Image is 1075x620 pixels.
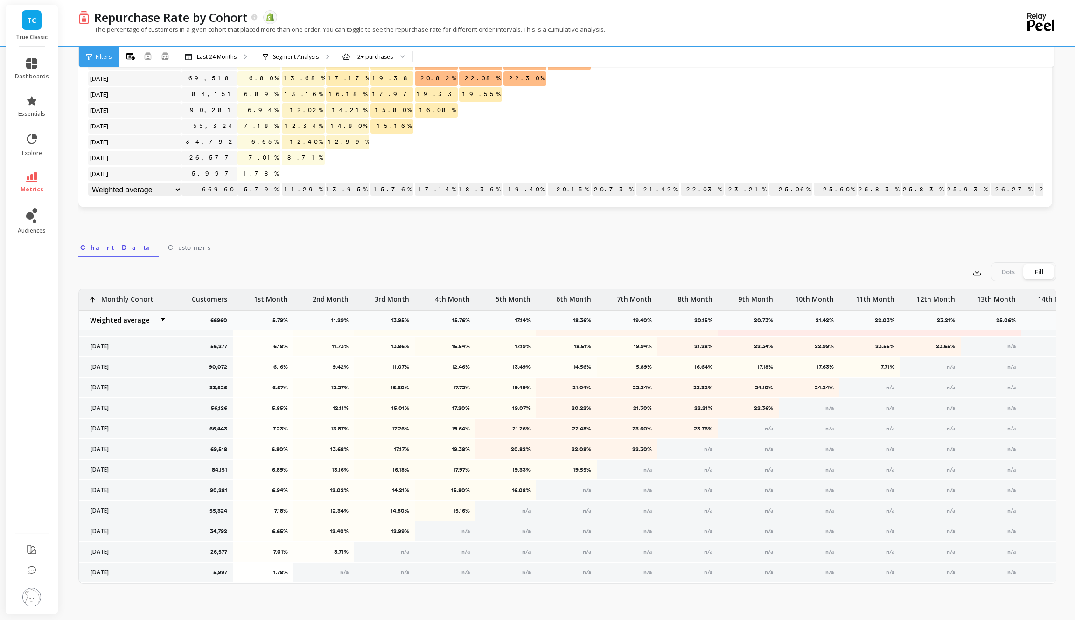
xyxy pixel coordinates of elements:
p: 14.21% [360,486,409,494]
a: 26,577 [188,151,237,165]
span: TC [27,15,36,26]
p: 21.30% [603,404,652,412]
span: n/a [1007,528,1016,535]
span: n/a [583,528,591,535]
p: 23.60% [603,425,652,432]
p: Monthly Cohort [101,289,154,304]
p: 19.38% [421,445,470,453]
p: 22.03% [875,317,900,324]
p: [DATE] [85,486,167,494]
p: 20.73% [754,317,779,324]
span: n/a [1007,569,1016,576]
span: [DATE] [88,87,111,101]
p: Last 24 Months [197,53,237,61]
span: n/a [947,569,955,576]
p: [DATE] [85,569,167,576]
img: profile picture [22,588,41,606]
span: [DATE] [88,119,111,133]
span: 22.08% [463,71,502,85]
p: 23.32% [663,384,712,391]
span: n/a [886,528,894,535]
p: [DATE] [85,466,167,473]
span: n/a [704,507,712,514]
span: n/a [1007,425,1016,432]
p: 5th Month [496,289,531,304]
span: n/a [886,549,894,555]
p: [DATE] [85,425,167,432]
p: [DATE] [85,343,167,350]
span: n/a [886,446,894,452]
p: [DATE] [85,548,167,556]
p: 17.97% [421,466,470,473]
span: n/a [583,549,591,555]
span: n/a [583,487,591,493]
span: 15.80% [373,103,413,117]
span: 19.55% [461,87,502,101]
div: 2+ purchases [357,52,393,61]
p: 19.94% [603,343,652,350]
span: 6.65% [250,135,280,149]
p: 24.10% [724,384,773,391]
span: n/a [401,569,409,576]
span: n/a [947,446,955,452]
p: 15.80% [421,486,470,494]
span: n/a [765,507,773,514]
span: n/a [522,569,531,576]
span: n/a [765,466,773,473]
p: 6th Month [556,289,591,304]
p: 66,443 [209,425,227,432]
span: n/a [886,507,894,514]
span: [DATE] [88,103,111,117]
p: Repurchase Rate by Cohort [94,9,248,25]
p: 20.15% [694,317,718,324]
span: n/a [765,487,773,493]
a: 55,324 [191,119,237,133]
span: n/a [1007,446,1016,452]
a: 69,518 [187,71,237,85]
p: 25.83% [858,183,901,197]
span: n/a [1007,507,1016,514]
span: explore [22,149,42,157]
p: 12.27% [300,384,349,391]
p: 15.01% [360,404,409,412]
p: Customers [192,289,227,304]
span: n/a [947,507,955,514]
span: n/a [1007,364,1016,370]
p: 6.89% [239,466,288,473]
p: 25.60% [814,183,857,197]
span: n/a [765,569,773,576]
p: 5.79% [272,317,293,324]
p: 8th Month [677,289,712,304]
span: 17.97% [370,87,419,101]
p: 9.42% [300,363,349,371]
span: n/a [643,549,652,555]
p: 12.34% [300,507,349,514]
p: 21.42% [816,317,839,324]
img: api.shopify.svg [266,13,274,21]
span: [DATE] [88,151,111,165]
p: 22.08% [542,445,591,453]
span: n/a [947,405,955,411]
p: 26.27% [991,183,1034,197]
span: n/a [765,549,773,555]
p: 3rd Month [375,289,409,304]
p: 25.83% [902,183,945,197]
span: 12.02% [288,103,325,117]
p: 23.65% [906,343,955,350]
p: 19.55% [542,466,591,473]
p: 22.99% [785,343,834,350]
span: n/a [886,384,894,391]
p: 26,577 [210,548,227,556]
span: Chart Data [80,243,157,252]
p: 23.55% [845,343,894,350]
p: 12.99% [360,528,409,535]
span: n/a [1007,549,1016,555]
p: 90,281 [210,486,227,494]
span: n/a [886,487,894,493]
span: n/a [522,507,531,514]
span: 20.82% [419,71,458,85]
p: 15.54% [421,343,470,350]
span: 8.71% [286,151,325,165]
span: n/a [886,569,894,576]
p: 22.21% [663,404,712,412]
